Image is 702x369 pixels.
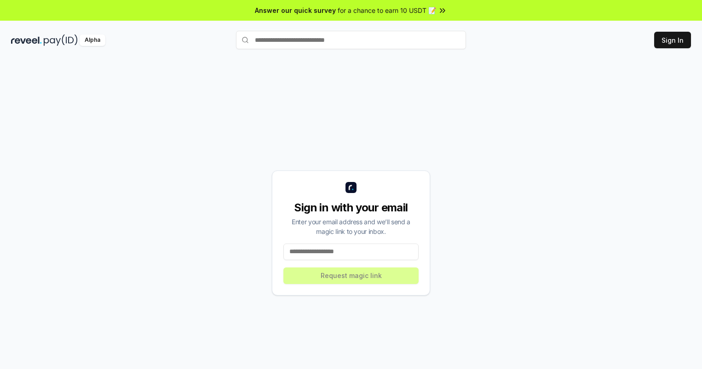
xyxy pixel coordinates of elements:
img: reveel_dark [11,34,42,46]
span: Answer our quick survey [255,6,336,15]
div: Enter your email address and we’ll send a magic link to your inbox. [283,217,419,236]
button: Sign In [654,32,691,48]
span: for a chance to earn 10 USDT 📝 [338,6,436,15]
img: pay_id [44,34,78,46]
img: logo_small [345,182,357,193]
div: Sign in with your email [283,200,419,215]
div: Alpha [80,34,105,46]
